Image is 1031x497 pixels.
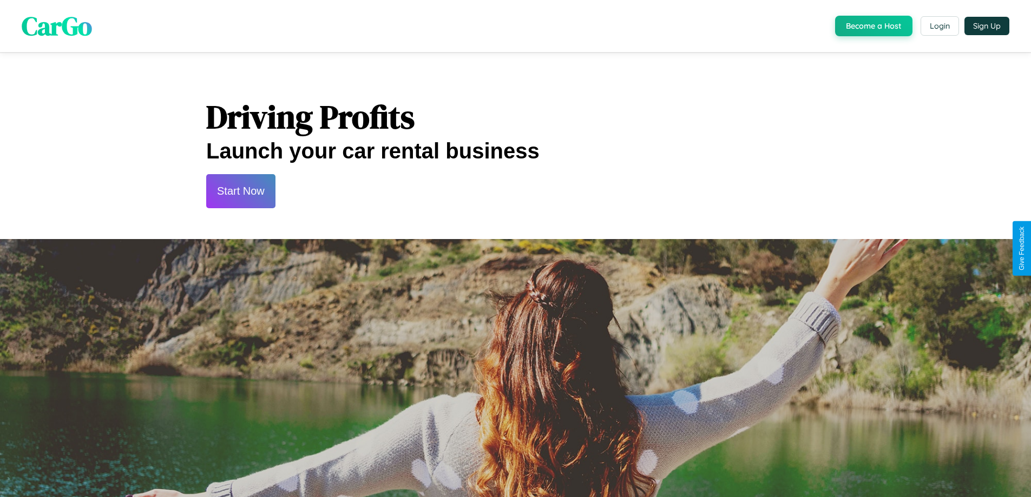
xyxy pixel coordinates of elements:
h2: Launch your car rental business [206,139,825,163]
button: Start Now [206,174,275,208]
span: CarGo [22,8,92,44]
h1: Driving Profits [206,95,825,139]
div: Give Feedback [1018,227,1026,270]
button: Become a Host [835,16,912,36]
button: Login [921,16,959,36]
button: Sign Up [964,17,1009,35]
